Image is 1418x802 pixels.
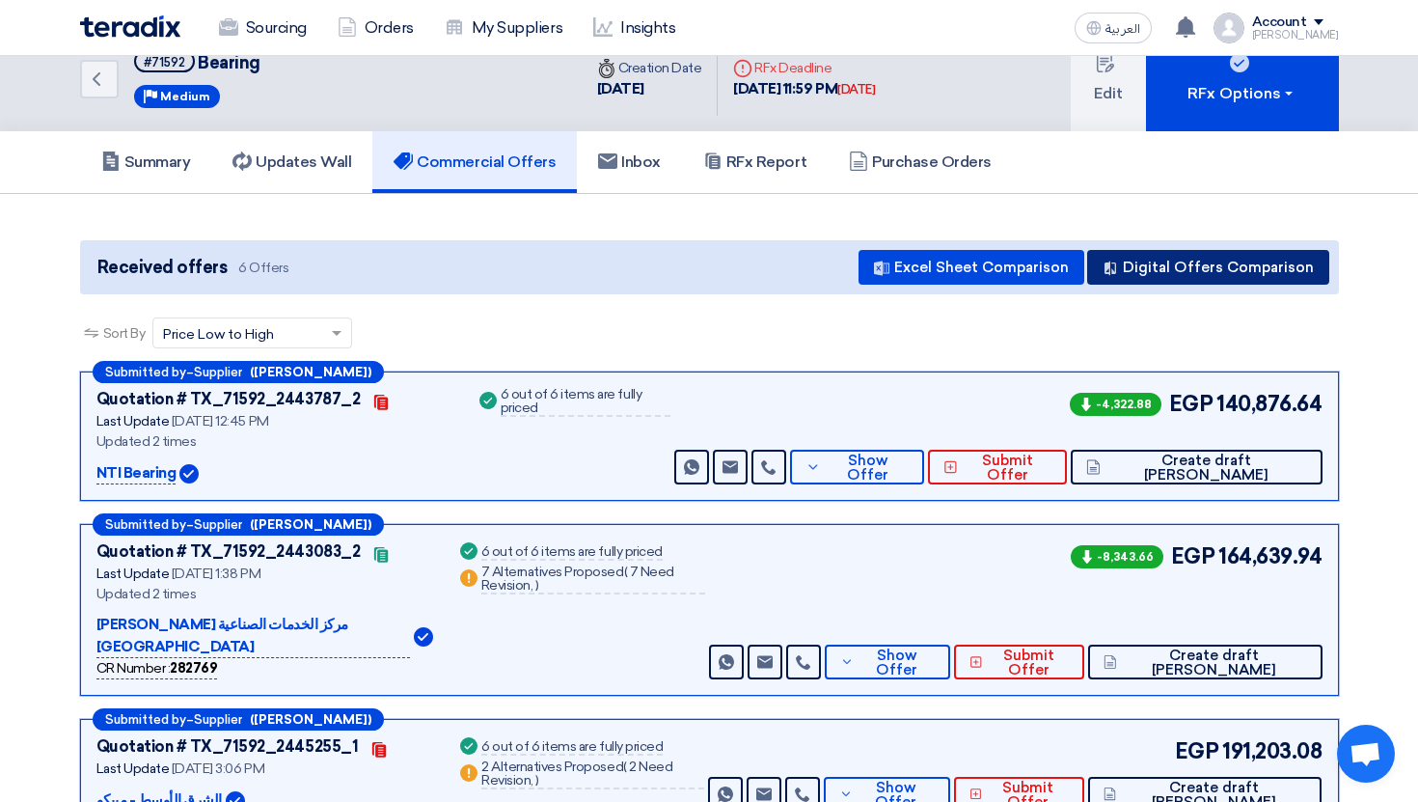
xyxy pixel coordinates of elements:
[194,713,242,726] span: Supplier
[414,627,433,647] img: Verified Account
[204,7,322,49] a: Sourcing
[250,518,371,531] b: ([PERSON_NAME])
[623,759,627,775] span: (
[597,58,702,78] div: Creation Date
[93,708,384,731] div: –
[429,7,578,49] a: My Suppliers
[96,658,218,679] div: CR Number :
[577,131,682,193] a: Inbox
[859,649,935,678] span: Show Offer
[1087,250,1329,285] button: Digital Offers Comparison
[93,361,384,383] div: –
[1218,540,1322,572] span: 164,639.94
[105,518,186,531] span: Submitted by
[481,566,705,595] div: 7 Alternatives Proposed
[172,413,269,429] span: [DATE] 12:45 PM
[1337,725,1395,783] div: Open chat
[825,645,951,679] button: Show Offer
[481,759,672,788] span: 2 Need Revision,
[597,78,702,100] div: [DATE]
[238,259,288,277] span: 6 Offers
[250,366,371,378] b: ([PERSON_NAME])
[96,540,361,564] div: Quotation # TX_71592_2443083_2
[80,15,180,38] img: Teradix logo
[481,761,704,789] div: 2 Alternatives Proposed
[1187,82,1296,105] div: RFx Options
[96,431,452,452] div: Updated 2 times
[1105,22,1140,36] span: العربية
[1071,450,1322,484] button: Create draft [PERSON_NAME]
[954,645,1084,679] button: Submit Offer
[826,454,909,483] span: Show Offer
[1169,388,1213,420] span: EGP
[1122,649,1307,678] span: Create draft [PERSON_NAME]
[160,90,210,103] span: Medium
[624,564,628,580] span: (
[859,250,1084,285] button: Excel Sheet Comparison
[828,131,1013,193] a: Purchase Orders
[481,740,663,756] div: 6 out of 6 items are fully priced
[1088,645,1322,679] button: Create draft [PERSON_NAME]
[93,513,384,536] div: –
[211,131,372,193] a: Updates Wall
[481,545,663,561] div: 6 out of 6 items are fully priced
[501,388,671,417] div: 6 out of 6 items are fully priced
[1105,454,1306,483] span: Create draft [PERSON_NAME]
[96,566,170,582] span: Last Update
[988,649,1069,678] span: Submit Offer
[1252,30,1339,41] div: [PERSON_NAME]
[598,152,661,172] h5: Inbox
[134,50,260,74] h5: Bearing
[322,7,429,49] a: Orders
[179,464,199,484] img: Verified Account
[96,614,410,658] p: [PERSON_NAME] مركز الخدمات الصناعية [GEOGRAPHIC_DATA]
[481,564,674,594] span: 7 Need Revision,
[1075,13,1152,43] button: العربية
[1171,540,1215,572] span: EGP
[194,366,242,378] span: Supplier
[682,131,828,193] a: RFx Report
[232,152,351,172] h5: Updates Wall
[394,152,556,172] h5: Commercial Offers
[96,584,433,604] div: Updated 2 times
[1071,545,1163,568] span: -8,343.66
[80,131,212,193] a: Summary
[703,152,806,172] h5: RFx Report
[96,735,359,759] div: Quotation # TX_71592_2445255_1
[790,450,924,484] button: Show Offer
[96,462,177,485] p: NTI Bearing
[1146,27,1339,131] button: RFx Options
[198,52,260,73] span: Bearing
[103,323,146,344] span: Sort By
[372,131,577,193] a: Commercial Offers
[1071,27,1146,131] button: Edit
[250,713,371,726] b: ([PERSON_NAME])
[1216,388,1322,420] span: 140,876.64
[172,566,260,582] span: [DATE] 1:38 PM
[1070,393,1161,416] span: -4,322.88
[96,413,170,429] span: Last Update
[105,366,186,378] span: Submitted by
[837,80,875,99] div: [DATE]
[535,577,539,594] span: )
[144,56,185,69] div: #71592
[578,7,691,49] a: Insights
[1222,735,1322,767] span: 191,203.08
[172,761,264,777] span: [DATE] 3:06 PM
[963,454,1051,483] span: Submit Offer
[1252,14,1307,31] div: Account
[97,255,228,281] span: Received offers
[194,518,242,531] span: Supplier
[1175,735,1219,767] span: EGP
[170,660,217,677] b: 282769
[105,713,186,726] span: Submitted by
[96,761,170,777] span: Last Update
[733,58,875,78] div: RFx Deadline
[928,450,1067,484] button: Submit Offer
[101,152,191,172] h5: Summary
[733,78,875,100] div: [DATE] 11:59 PM
[163,324,274,345] span: Price Low to High
[535,772,539,788] span: )
[96,388,361,411] div: Quotation # TX_71592_2443787_2
[849,152,992,172] h5: Purchase Orders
